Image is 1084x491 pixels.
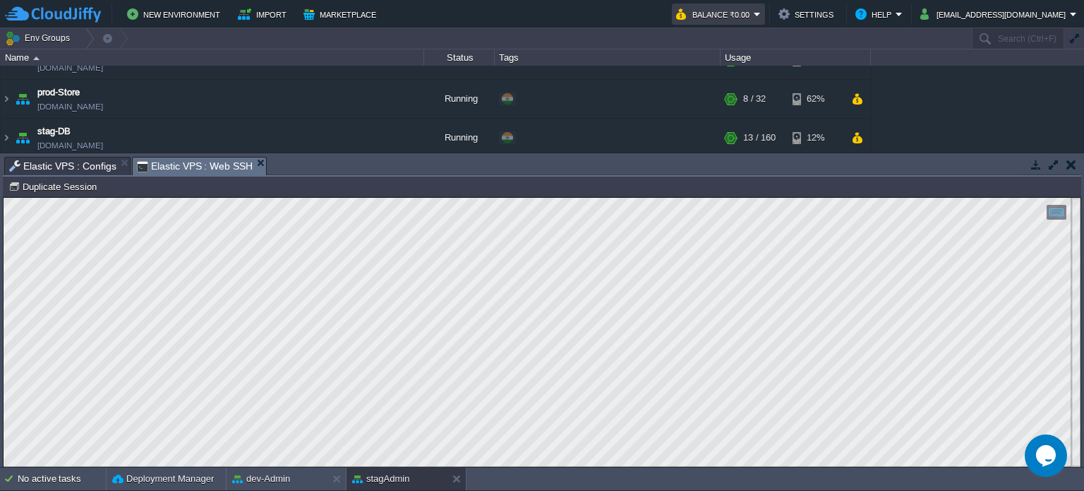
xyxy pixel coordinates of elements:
span: [DOMAIN_NAME] [37,100,103,114]
div: 13 / 160 [743,119,776,157]
div: 62% [793,80,838,118]
button: Settings [778,6,838,23]
img: AMDAwAAAACH5BAEAAAAALAAAAAABAAEAAAICRAEAOw== [1,80,12,118]
button: Import [238,6,291,23]
div: Usage [721,49,870,66]
div: 8 / 32 [743,80,766,118]
button: [EMAIL_ADDRESS][DOMAIN_NAME] [920,6,1070,23]
button: dev-Admin [232,472,290,486]
div: No active tasks [18,468,106,490]
div: Name [1,49,423,66]
img: CloudJiffy [5,6,101,23]
div: Status [425,49,494,66]
button: Deployment Manager [112,472,214,486]
button: New Environment [127,6,224,23]
a: prod-Store [37,85,80,100]
button: Marketplace [303,6,380,23]
div: Running [424,80,495,118]
span: [DOMAIN_NAME] [37,138,103,153]
div: 12% [793,119,838,157]
button: stagAdmin [352,472,409,486]
button: Duplicate Session [8,180,101,193]
button: Balance ₹0.00 [676,6,754,23]
img: AMDAwAAAACH5BAEAAAAALAAAAAABAAEAAAICRAEAOw== [13,80,32,118]
div: Running [424,119,495,157]
img: AMDAwAAAACH5BAEAAAAALAAAAAABAAEAAAICRAEAOw== [13,119,32,157]
span: Elastic VPS : Configs [9,158,116,174]
iframe: chat widget [1025,434,1070,477]
button: Env Groups [5,28,75,48]
span: Elastic VPS : Web SSH [137,158,253,175]
a: stag-DB [37,124,71,138]
a: [DOMAIN_NAME] [37,61,103,75]
img: AMDAwAAAACH5BAEAAAAALAAAAAABAAEAAAICRAEAOw== [1,119,12,157]
div: Tags [495,49,720,66]
button: Help [855,6,896,23]
img: AMDAwAAAACH5BAEAAAAALAAAAAABAAEAAAICRAEAOw== [33,57,40,60]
